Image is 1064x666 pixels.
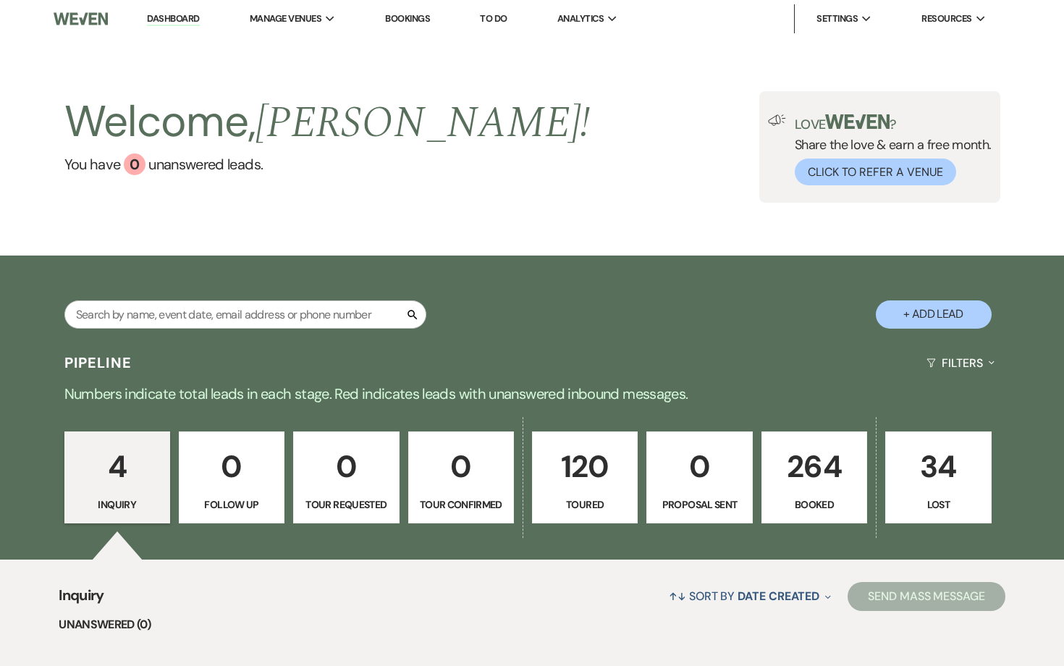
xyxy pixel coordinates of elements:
p: 34 [895,442,981,491]
span: Inquiry [59,584,104,615]
p: Tour Confirmed [418,497,504,513]
a: You have 0 unanswered leads. [64,153,591,175]
a: 264Booked [761,431,867,524]
p: Inquiry [74,497,161,513]
img: weven-logo-green.svg [825,114,890,129]
div: 0 [124,153,145,175]
span: Analytics [557,12,604,26]
p: Follow Up [188,497,275,513]
p: 120 [541,442,628,491]
p: 0 [188,442,275,491]
button: Sort By Date Created [663,577,837,615]
a: 0Tour Requested [293,431,399,524]
span: [PERSON_NAME] ! [256,90,590,156]
p: 0 [303,442,389,491]
p: Booked [771,497,858,513]
span: Manage Venues [250,12,321,26]
div: Share the love & earn a free month. [786,114,992,185]
p: Lost [895,497,981,513]
a: Bookings [385,12,430,25]
input: Search by name, event date, email address or phone number [64,300,426,329]
p: 4 [74,442,161,491]
p: Numbers indicate total leads in each stage. Red indicates leads with unanswered inbound messages. [11,382,1053,405]
p: 264 [771,442,858,491]
button: Click to Refer a Venue [795,159,956,185]
a: 4Inquiry [64,431,170,524]
p: Proposal Sent [656,497,743,513]
a: To Do [480,12,507,25]
a: 0Follow Up [179,431,284,524]
span: ↑↓ [669,589,686,604]
button: Filters [921,344,1000,382]
span: Resources [921,12,971,26]
span: Settings [816,12,858,26]
a: 0Tour Confirmed [408,431,514,524]
span: Date Created [738,589,819,604]
a: Dashboard [147,12,199,26]
li: Unanswered (0) [59,615,1005,634]
p: Love ? [795,114,992,131]
img: loud-speaker-illustration.svg [768,114,786,126]
button: + Add Lead [876,300,992,329]
p: Toured [541,497,628,513]
p: 0 [418,442,504,491]
h3: Pipeline [64,353,132,373]
a: 120Toured [532,431,638,524]
a: 0Proposal Sent [646,431,752,524]
h2: Welcome, [64,91,591,153]
a: 34Lost [885,431,991,524]
p: 0 [656,442,743,491]
p: Tour Requested [303,497,389,513]
img: Weven Logo [54,4,108,34]
button: Send Mass Message [848,582,1005,611]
